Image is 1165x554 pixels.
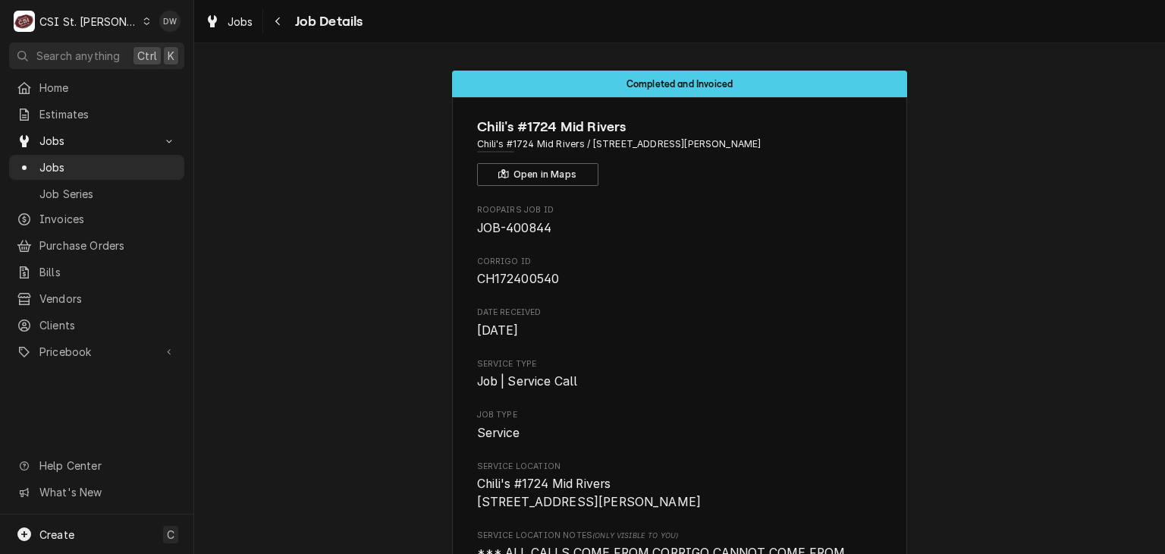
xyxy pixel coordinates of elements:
span: Address [477,137,883,151]
span: JOB-400844 [477,221,552,235]
div: CSI St. Louis's Avatar [14,11,35,32]
span: Pricebook [39,344,154,360]
div: DW [159,11,181,32]
a: Jobs [199,9,259,34]
a: Bills [9,260,184,285]
span: Corrigo ID [477,270,883,288]
button: Navigate back [266,9,290,33]
span: (Only Visible to You) [592,531,678,540]
span: Date Received [477,307,883,319]
span: Service Location Notes [477,530,883,542]
span: Job Type [477,424,883,442]
div: C [14,11,35,32]
span: Job Type [477,409,883,421]
span: Vendors [39,291,177,307]
a: Go to Pricebook [9,339,184,364]
span: Service [477,426,520,440]
span: Home [39,80,177,96]
span: Job | Service Call [477,374,578,389]
span: Service Location [477,461,883,473]
a: Vendors [9,286,184,311]
a: Job Series [9,181,184,206]
a: Go to What's New [9,480,184,505]
div: Status [452,71,907,97]
span: Job Details [290,11,363,32]
span: Jobs [39,133,154,149]
a: Jobs [9,155,184,180]
span: What's New [39,484,175,500]
span: C [167,527,174,543]
a: Purchase Orders [9,233,184,258]
div: Client Information [477,117,883,186]
a: Home [9,75,184,100]
span: Job Series [39,186,177,202]
span: Help Center [39,458,175,474]
span: [DATE] [477,323,519,338]
div: Date Received [477,307,883,339]
span: Purchase Orders [39,238,177,253]
div: Corrigo ID [477,256,883,288]
button: Open in Maps [477,163,598,186]
span: Bills [39,264,177,280]
span: Roopairs Job ID [477,204,883,216]
span: Jobs [228,14,253,30]
span: Completed and Invoiced [626,79,733,89]
span: Service Type [477,358,883,370]
span: Jobs [39,159,177,175]
a: Clients [9,313,184,338]
span: Search anything [36,48,120,64]
span: Clients [39,317,177,333]
span: Service Type [477,373,883,391]
a: Go to Help Center [9,453,184,478]
span: CH172400540 [477,272,560,286]
span: Invoices [39,211,177,227]
div: Roopairs Job ID [477,204,883,237]
div: Job Type [477,409,883,442]
span: K [168,48,174,64]
div: Service Type [477,358,883,391]
span: Ctrl [137,48,157,64]
button: Search anythingCtrlK [9,42,184,69]
span: Corrigo ID [477,256,883,268]
span: Roopairs Job ID [477,219,883,238]
div: CSI St. [PERSON_NAME] [39,14,138,30]
span: Create [39,528,74,541]
a: Go to Jobs [9,128,184,153]
div: Service Location [477,461,883,512]
div: Dyane Weber's Avatar [159,11,181,32]
span: Chili's #1724 Mid Rivers [STREET_ADDRESS][PERSON_NAME] [477,477,702,509]
span: Estimates [39,106,177,122]
a: Estimates [9,102,184,127]
span: Service Location [477,475,883,511]
a: Invoices [9,206,184,231]
span: Name [477,117,883,137]
span: Date Received [477,322,883,340]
